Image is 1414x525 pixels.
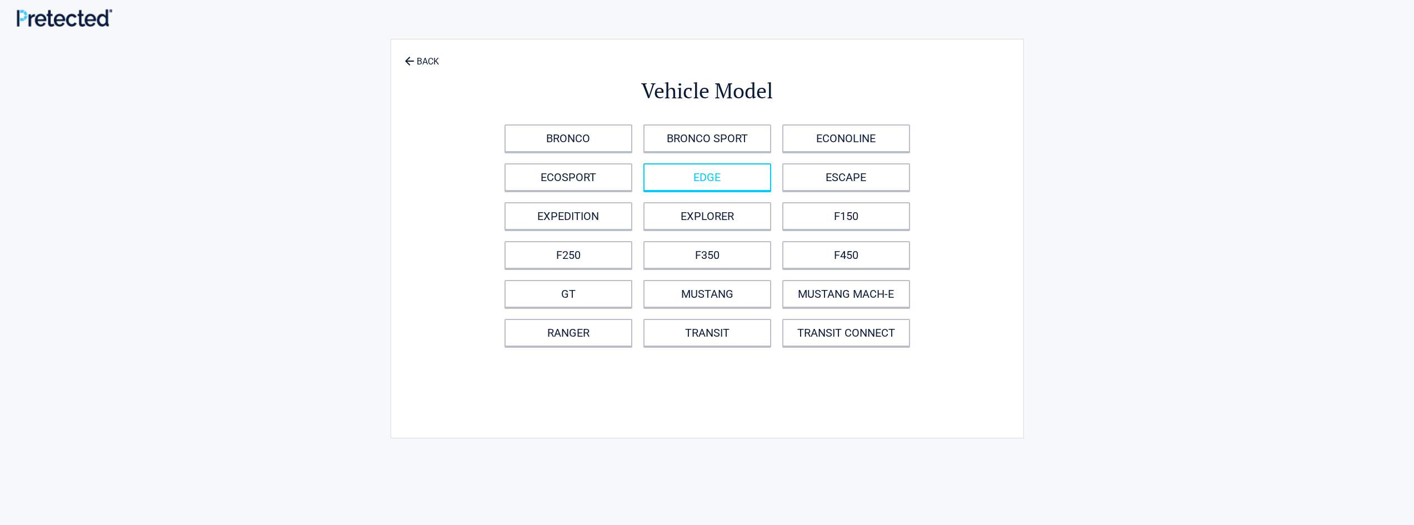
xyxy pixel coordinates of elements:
a: F250 [504,241,632,269]
a: TRANSIT [643,319,771,347]
a: ECOSPORT [504,163,632,191]
a: MUSTANG [643,280,771,308]
a: F150 [782,202,910,230]
a: BRONCO [504,124,632,152]
a: GT [504,280,632,308]
a: EXPEDITION [504,202,632,230]
a: MUSTANG MACH-E [782,280,910,308]
a: TRANSIT CONNECT [782,319,910,347]
a: ECONOLINE [782,124,910,152]
a: EXPLORER [643,202,771,230]
a: BRONCO SPORT [643,124,771,152]
a: BACK [402,47,441,66]
a: F350 [643,241,771,269]
img: Main Logo [17,9,112,26]
a: F450 [782,241,910,269]
a: EDGE [643,163,771,191]
a: RANGER [504,319,632,347]
h2: Vehicle Model [452,77,962,105]
a: ESCAPE [782,163,910,191]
